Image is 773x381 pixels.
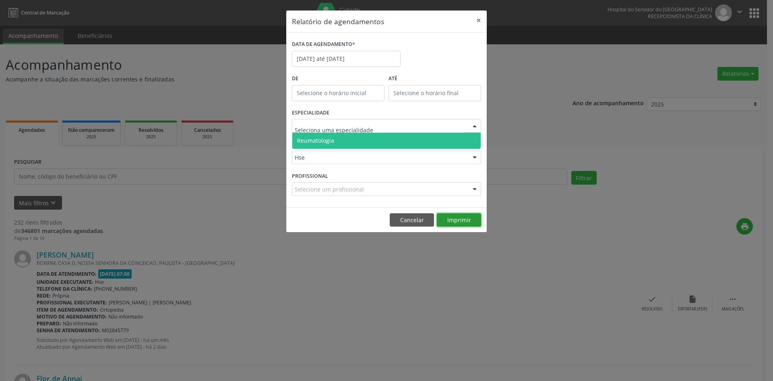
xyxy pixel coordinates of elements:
label: De [292,73,384,85]
input: Selecione o horário final [389,85,481,101]
h5: Relatório de agendamentos [292,16,384,27]
label: PROFISSIONAL [292,170,328,182]
input: Selecione uma data ou intervalo [292,51,401,67]
span: Selecione um profissional [295,185,364,194]
label: ESPECIALIDADE [292,107,329,119]
label: DATA DE AGENDAMENTO [292,38,355,51]
input: Selecione o horário inicial [292,85,384,101]
span: Reumatologia [297,137,334,144]
span: Hse [295,154,465,162]
button: Cancelar [390,213,434,227]
label: ATÉ [389,73,481,85]
input: Seleciona uma especialidade [295,122,465,138]
button: Close [471,10,487,30]
button: Imprimir [437,213,481,227]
